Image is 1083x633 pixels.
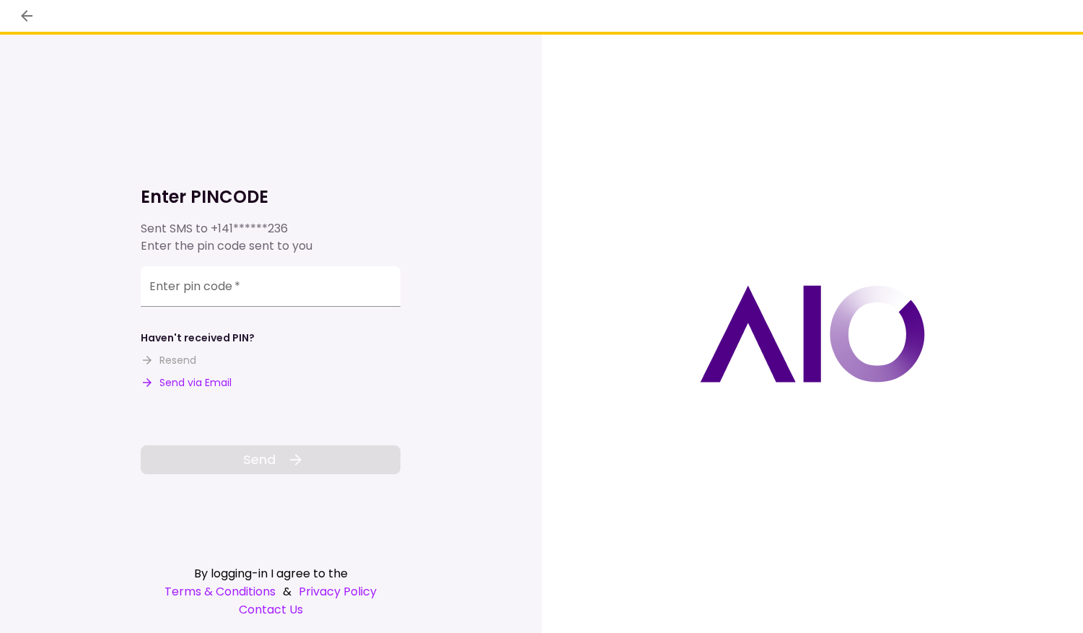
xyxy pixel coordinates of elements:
[700,285,925,383] img: AIO logo
[141,331,255,346] div: Haven't received PIN?
[141,601,400,619] a: Contact Us
[165,582,276,601] a: Terms & Conditions
[141,220,400,255] div: Sent SMS to Enter the pin code sent to you
[299,582,377,601] a: Privacy Policy
[141,185,400,209] h1: Enter PINCODE
[141,353,196,368] button: Resend
[141,582,400,601] div: &
[141,375,232,390] button: Send via Email
[14,4,39,28] button: back
[141,445,400,474] button: Send
[243,450,276,469] span: Send
[141,564,400,582] div: By logging-in I agree to the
